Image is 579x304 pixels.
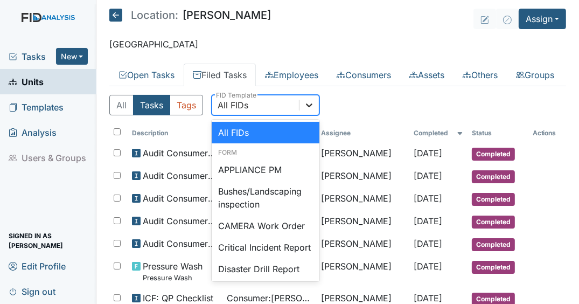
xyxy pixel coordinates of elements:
div: All FIDs [218,99,248,112]
span: Completed [472,193,515,206]
span: Location: [131,10,178,20]
span: Edit Profile [9,258,66,274]
div: Form [212,148,319,157]
td: [PERSON_NAME] [317,165,409,188]
span: [DATE] [414,216,443,226]
span: Audit Consumers Charts [143,192,218,205]
span: [DATE] [414,170,443,181]
td: [PERSON_NAME] [317,255,409,287]
button: Tags [170,95,203,115]
button: Tasks [133,95,170,115]
input: Toggle All Rows Selected [114,128,121,135]
td: [PERSON_NAME] [317,233,409,255]
span: Sign out [9,283,55,300]
span: Pressure Wash Pressure Wash [143,260,203,283]
span: Completed [472,170,515,183]
div: APPLIANCE PM [212,159,319,181]
span: Audit Consumers Charts [143,169,218,182]
button: All [109,95,134,115]
a: Employees [256,64,327,86]
th: Toggle SortBy [410,124,468,142]
a: Filed Tasks [184,64,256,86]
button: New [56,48,88,65]
div: Bushes/Landscaping inspection [212,181,319,215]
span: Audit Consumers Charts [143,215,218,227]
small: Pressure Wash [143,273,203,283]
td: [PERSON_NAME] [317,142,409,165]
a: Others [454,64,507,86]
td: [PERSON_NAME] [317,188,409,210]
div: Type filter [109,95,203,115]
span: Completed [472,238,515,251]
span: Audit Consumers Charts [143,237,218,250]
a: Tasks [9,50,56,63]
span: Completed [472,148,515,161]
th: Toggle SortBy [128,124,222,142]
div: Critical Incident Report [212,237,319,258]
div: All FIDs [212,122,319,143]
h5: [PERSON_NAME] [109,9,271,22]
span: Audit Consumers Charts [143,147,218,160]
a: Consumers [327,64,400,86]
p: [GEOGRAPHIC_DATA] [109,38,566,51]
a: Groups [507,64,563,86]
span: [DATE] [414,238,443,249]
span: Analysis [9,124,57,141]
th: Toggle SortBy [468,124,528,142]
th: Actions [528,124,566,142]
span: [DATE] [414,148,443,158]
div: CAMERA Work Order [212,215,319,237]
th: Assignee [317,124,409,142]
a: Open Tasks [109,64,184,86]
button: Assign [519,9,566,29]
span: [DATE] [414,261,443,272]
span: [DATE] [414,193,443,204]
td: [PERSON_NAME] [317,210,409,233]
span: Signed in as [PERSON_NAME] [9,232,88,249]
a: Assets [400,64,454,86]
span: Templates [9,99,64,115]
span: Completed [472,216,515,229]
span: [DATE] [414,293,443,303]
div: Disaster Drill Report [212,258,319,280]
span: Completed [472,261,515,274]
span: Units [9,73,44,90]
